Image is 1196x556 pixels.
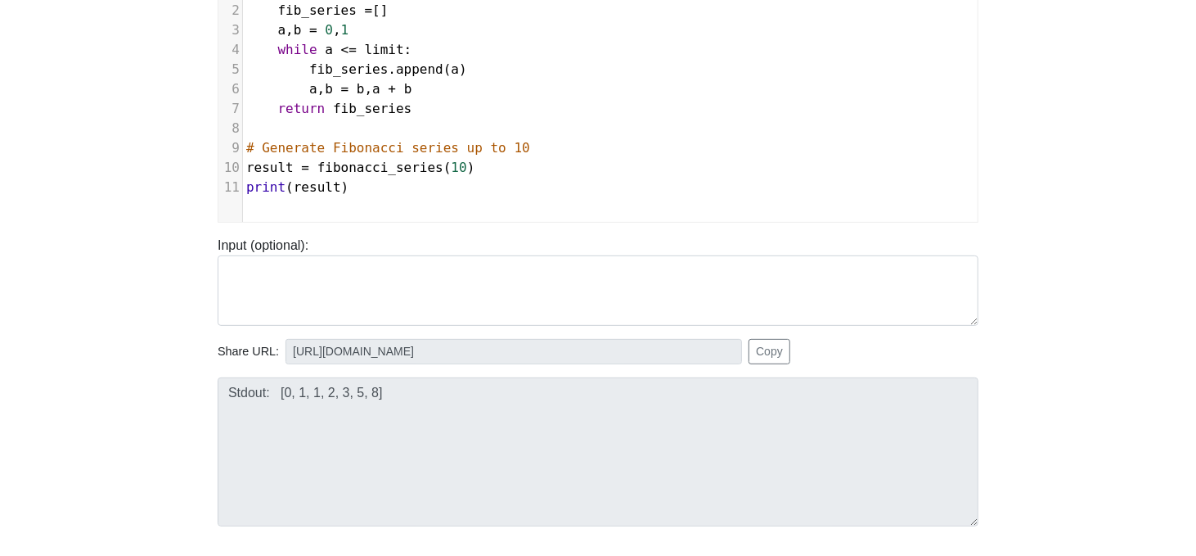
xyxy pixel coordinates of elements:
div: 10 [218,158,242,178]
span: a [372,81,380,97]
span: return [278,101,326,116]
span: b [404,81,412,97]
span: = [309,22,317,38]
span: <= [341,42,357,57]
div: 2 [218,1,242,20]
span: fib_series [309,61,388,77]
span: . ( ) [246,61,467,77]
span: a [309,81,317,97]
input: No share available yet [286,339,742,364]
span: fibonacci_series [317,160,443,175]
span: result [294,179,341,195]
span: + [388,81,396,97]
span: a [325,42,333,57]
div: 3 [218,20,242,40]
span: b [325,81,333,97]
span: = [365,2,373,18]
span: ( ) [246,160,474,175]
span: : [246,42,411,57]
span: a [278,22,286,38]
span: 10 [451,160,466,175]
span: [] [246,2,389,18]
span: fib_series [333,101,411,116]
span: ( ) [246,179,348,195]
div: 8 [218,119,242,138]
span: 1 [341,22,349,38]
span: b [294,22,302,38]
span: limit [365,42,404,57]
span: append [396,61,443,77]
span: , , [246,22,348,38]
button: Copy [749,339,790,364]
span: , , [246,81,411,97]
span: b [357,81,365,97]
span: fib_series [278,2,357,18]
span: = [301,160,309,175]
div: 9 [218,138,242,158]
span: Share URL: [218,343,279,361]
span: print [246,179,286,195]
div: 4 [218,40,242,60]
span: a [451,61,459,77]
span: 0 [325,22,333,38]
span: result [246,160,294,175]
div: 7 [218,99,242,119]
div: 11 [218,178,242,197]
span: while [278,42,317,57]
span: # Generate Fibonacci series up to 10 [246,140,530,156]
div: Input (optional): [205,236,991,326]
div: 5 [218,60,242,79]
div: 6 [218,79,242,99]
span: = [341,81,349,97]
